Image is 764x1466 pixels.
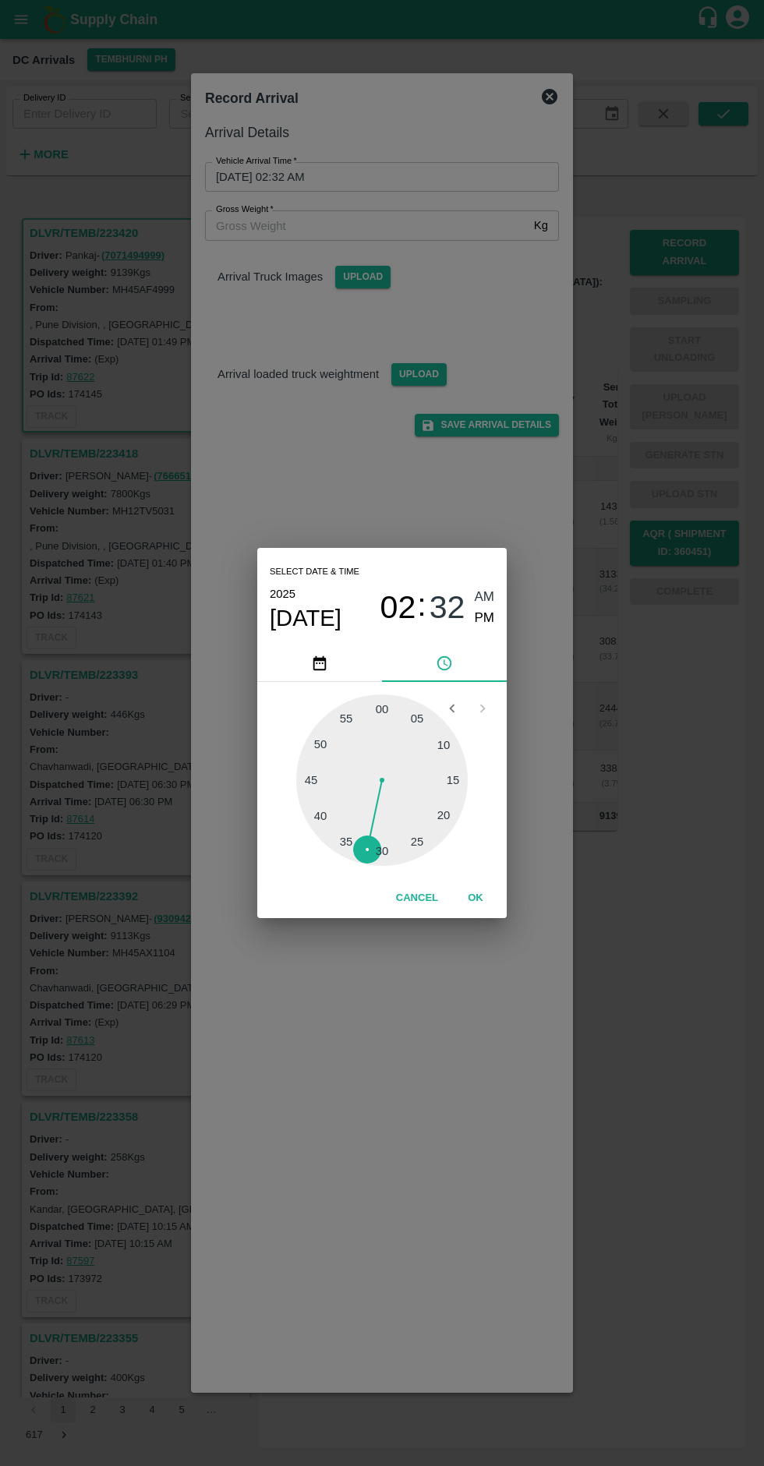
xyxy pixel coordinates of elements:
[475,587,495,608] button: AM
[430,587,465,628] button: 32
[437,694,467,723] button: Open previous view
[380,587,416,628] button: 02
[417,587,426,628] span: :
[270,604,341,632] button: [DATE]
[382,645,507,682] button: pick time
[451,885,500,912] button: OK
[390,885,444,912] button: Cancel
[380,589,416,627] span: 02
[270,560,359,584] span: Select date & time
[257,645,382,682] button: pick date
[270,584,295,604] button: 2025
[430,589,465,627] span: 32
[475,608,495,629] button: PM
